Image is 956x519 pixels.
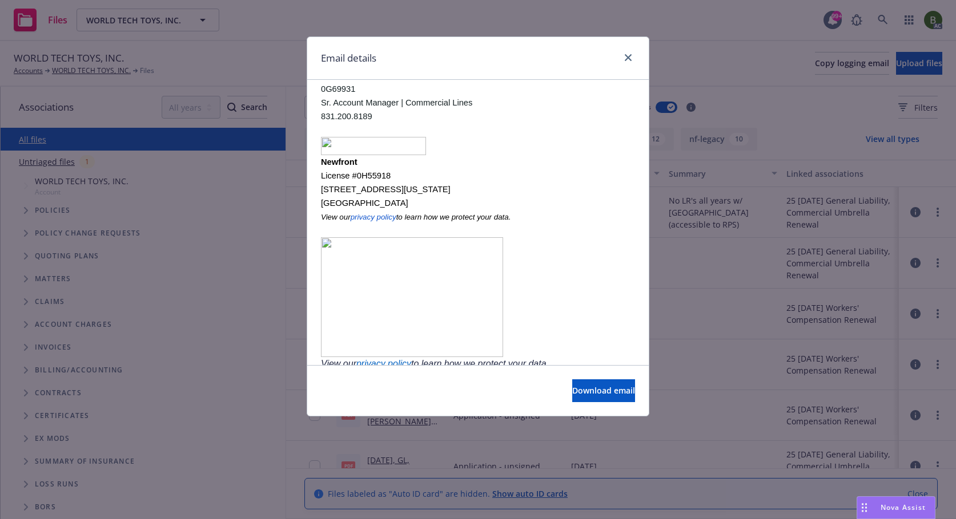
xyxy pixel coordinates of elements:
span: Download email [572,385,635,396]
span: [GEOGRAPHIC_DATA] [321,198,408,208]
a: close [621,51,635,64]
span: Newfront [321,157,358,167]
span: Sr. Account Manager | Commercial Lines [321,98,472,107]
h1: Email details [321,51,376,66]
img: image002.jpg@01DC1027.93539690 [321,237,503,357]
i: View our [321,359,356,368]
span: to learn how we protect your data. [396,213,511,221]
a: privacy policy [356,359,411,368]
a: privacy policy [351,212,396,221]
span: 831.200.8189 [321,112,372,121]
span: License #0H55918 [321,171,391,180]
div: Drag to move [857,497,871,518]
button: Nova Assist [857,496,935,519]
i: to learn how we protect your data. [411,359,549,368]
button: Download email [572,379,635,402]
span: Nova Assist [881,502,926,512]
span: privacy policy [351,213,396,221]
img: image001.png@01DC1027.93539690 [321,137,426,155]
span: 0G69931 [321,84,355,94]
span: [STREET_ADDRESS][US_STATE] [321,185,451,194]
span: View our [321,213,351,221]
